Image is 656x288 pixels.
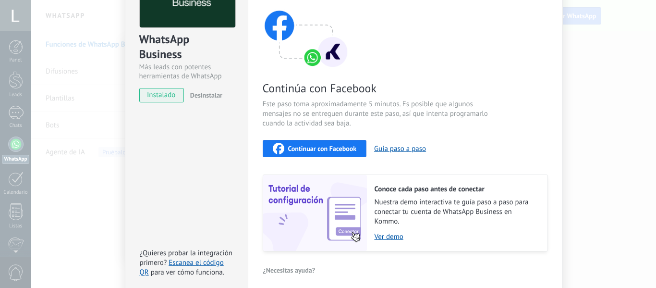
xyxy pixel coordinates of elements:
button: Guía paso a paso [374,144,426,153]
span: para ver cómo funciona. [151,268,224,277]
div: Más leads con potentes herramientas de WhatsApp [139,63,234,81]
span: Este paso toma aproximadamente 5 minutos. Es posible que algunos mensajes no se entreguen durante... [263,100,491,128]
span: ¿Quieres probar la integración primero? [140,249,233,267]
span: ¿Necesitas ayuda? [263,267,316,274]
h2: Conoce cada paso antes de conectar [375,185,538,194]
span: Continúa con Facebook [263,81,491,96]
button: Desinstalar [186,88,222,102]
button: Continuar con Facebook [263,140,367,157]
span: Continuar con Facebook [288,145,357,152]
a: Escanea el código QR [140,258,224,277]
span: instalado [140,88,183,102]
div: WhatsApp Business [139,32,234,63]
span: Desinstalar [190,91,222,100]
span: Nuestra demo interactiva te guía paso a paso para conectar tu cuenta de WhatsApp Business en Kommo. [375,198,538,226]
a: Ver demo [375,232,538,241]
button: ¿Necesitas ayuda? [263,263,316,277]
